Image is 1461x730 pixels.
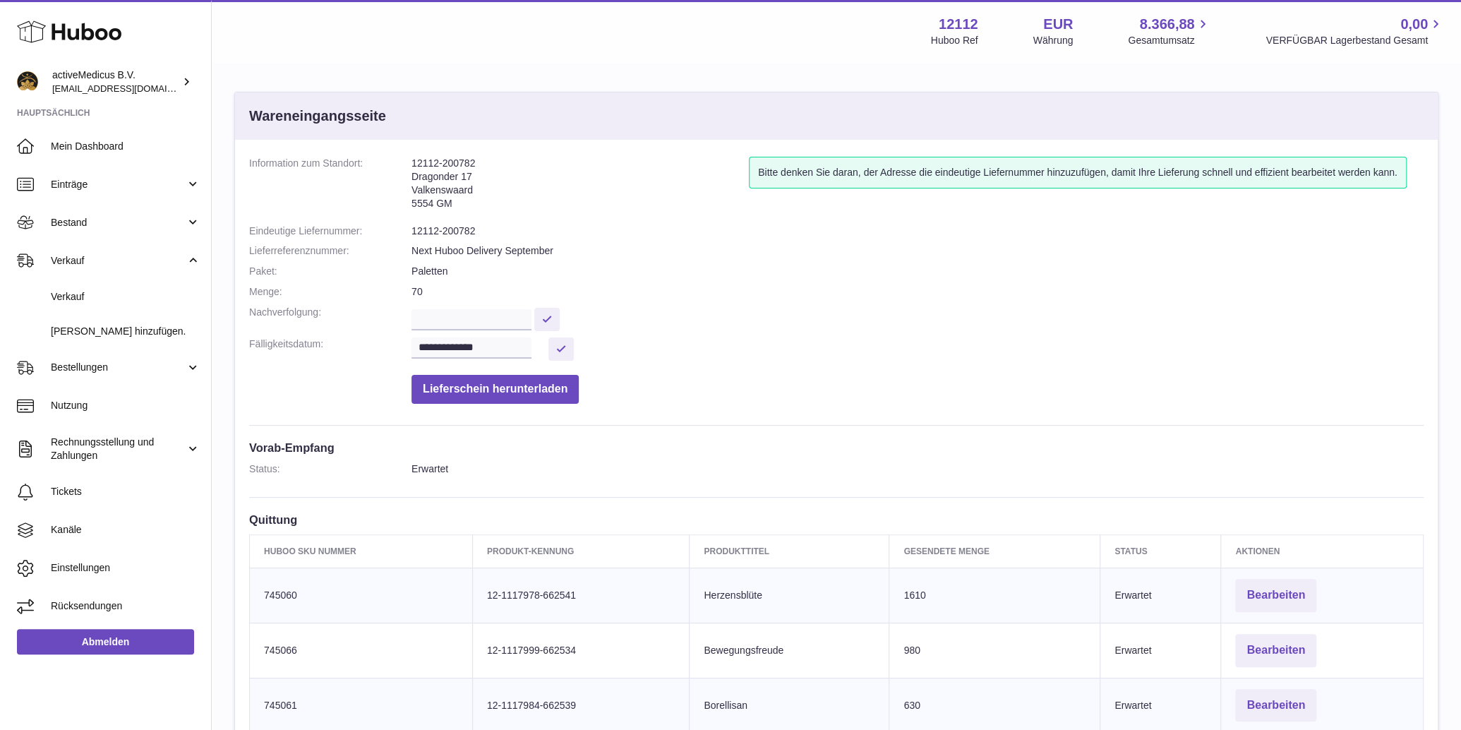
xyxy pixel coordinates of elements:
[411,462,1424,476] dd: Erwartet
[889,568,1100,623] td: 1610
[249,285,411,299] dt: Menge:
[1265,34,1444,47] span: VERFÜGBAR Lagerbestand Gesamt
[1235,579,1316,612] button: Bearbeiten
[411,375,579,404] button: Lieferschein herunterladen
[1221,534,1424,568] th: Aktionen
[472,568,689,623] td: 12-1117978-662541
[1235,689,1316,722] button: Bearbeiten
[1400,15,1428,34] span: 0,00
[939,15,978,34] strong: 12112
[411,265,1424,278] dd: Paletten
[52,83,208,94] span: [EMAIL_ADDRESS][DOMAIN_NAME]
[51,290,200,304] span: Verkauf
[1033,34,1074,47] div: Währung
[52,68,179,95] div: activeMedicus B.V.
[411,225,1424,238] dd: 12112-200782
[411,157,749,217] address: 12112-200782 Dragonder 17 Valkenswaard 5554 GM
[51,325,200,338] span: [PERSON_NAME] hinzufügen.
[51,561,200,575] span: Einstellungen
[250,568,473,623] td: 745060
[249,462,411,476] dt: Status:
[51,599,200,613] span: Rücksendungen
[250,623,473,678] td: 745066
[931,34,978,47] div: Huboo Ref
[1043,15,1073,34] strong: EUR
[1128,34,1210,47] span: Gesamtumsatz
[1140,15,1195,34] span: 8.366,88
[249,265,411,278] dt: Paket:
[51,399,200,412] span: Nutzung
[1100,623,1221,678] td: Erwartet
[249,244,411,258] dt: Lieferreferenznummer:
[51,436,186,462] span: Rechnungsstellung und Zahlungen
[411,244,1424,258] dd: Next Huboo Delivery September
[51,216,186,229] span: Bestand
[411,285,1424,299] dd: 70
[51,361,186,374] span: Bestellungen
[690,568,889,623] td: Herzensblüte
[249,107,386,126] h3: Wareneingangsseite
[249,306,411,330] dt: Nachverfolgung:
[51,178,186,191] span: Einträge
[472,623,689,678] td: 12-1117999-662534
[249,512,1424,527] h3: Quittung
[889,623,1100,678] td: 980
[1100,534,1221,568] th: Status
[249,225,411,238] dt: Eindeutige Liefernummer:
[1128,15,1210,47] a: 8.366,88 Gesamtumsatz
[1235,634,1316,667] button: Bearbeiten
[1265,15,1444,47] a: 0,00 VERFÜGBAR Lagerbestand Gesamt
[749,157,1407,189] div: Bitte denken Sie daran, der Adresse die eindeutige Liefernummer hinzuzufügen, damit Ihre Lieferun...
[51,523,200,537] span: Kanäle
[249,157,411,217] dt: Information zum Standort:
[17,629,194,654] a: Abmelden
[51,485,200,498] span: Tickets
[51,254,186,268] span: Verkauf
[690,623,889,678] td: Bewegungsfreude
[249,440,1424,455] h3: Vorab-Empfang
[1100,568,1221,623] td: Erwartet
[51,140,200,153] span: Mein Dashboard
[17,71,38,92] img: info@activemedicus.com
[250,534,473,568] th: Huboo SKU Nummer
[690,534,889,568] th: Produkttitel
[889,534,1100,568] th: Gesendete Menge
[249,337,411,361] dt: Fälligkeitsdatum:
[472,534,689,568] th: Produkt-Kennung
